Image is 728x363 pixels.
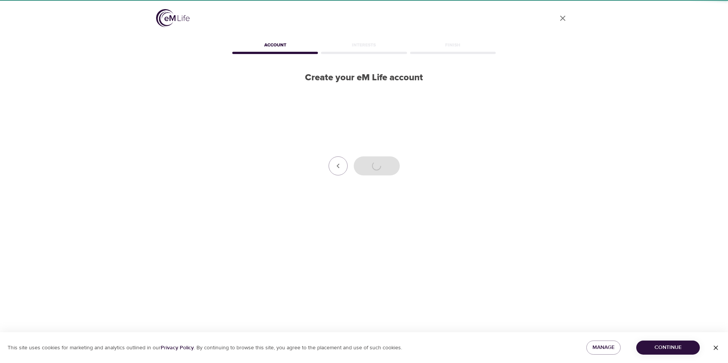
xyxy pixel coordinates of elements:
[636,341,700,355] button: Continue
[231,72,497,83] h2: Create your eM Life account
[592,343,615,352] span: Manage
[161,344,194,351] a: Privacy Policy
[586,341,621,355] button: Manage
[156,9,190,27] img: logo
[554,9,572,27] a: close
[642,343,694,352] span: Continue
